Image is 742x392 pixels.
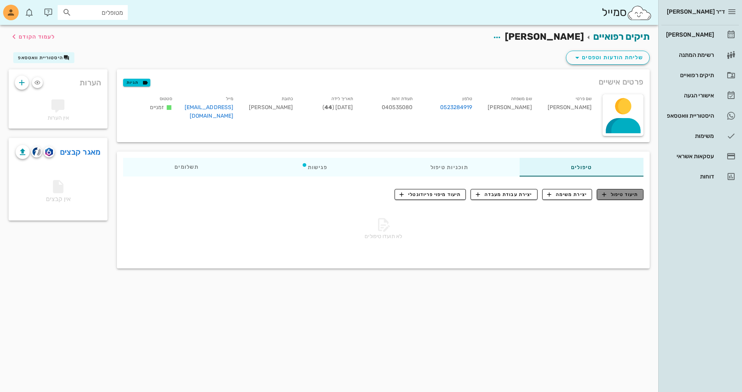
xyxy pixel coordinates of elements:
span: אין הערות [48,115,69,121]
button: תיעוד טיפול [597,189,643,200]
small: שם משפחה [511,96,532,101]
button: לעמוד הקודם [9,30,55,44]
button: יצירת משימה [542,189,592,200]
span: תשלומים [174,164,199,170]
div: רשימת המתנה [664,52,714,58]
small: סטטוס [160,96,172,101]
small: תאריך לידה [331,96,353,101]
span: שליחת הודעות וטפסים [573,53,643,62]
small: טלפון [462,96,472,101]
span: [PERSON_NAME] [505,31,584,42]
button: שליחת הודעות וטפסים [566,51,650,65]
a: היסטוריית וואטסאפ [661,106,739,125]
span: יצירת עבודת מעבדה [476,191,532,198]
a: משימות [661,127,739,145]
a: תיקים רפואיים [661,66,739,85]
a: 0523284919 [440,103,472,112]
div: אישורי הגעה [664,92,714,99]
span: היסטוריית וואטסאפ [18,55,63,60]
a: מאגר קבצים [60,146,101,158]
span: תגיות [127,79,147,86]
button: cliniview logo [31,147,42,157]
div: תיקים רפואיים [664,72,714,78]
span: 040535080 [382,104,412,111]
div: [PERSON_NAME] [538,93,598,125]
div: תוכניות טיפול [379,158,520,177]
div: דוחות [664,173,714,180]
div: עסקאות אשראי [664,153,714,159]
div: טיפולים [520,158,643,177]
small: שם פרטי [576,96,592,101]
span: תג [23,6,28,11]
img: SmileCloud logo [627,5,652,21]
span: אין קבצים [46,182,70,203]
span: [PERSON_NAME] [249,104,293,111]
div: משימות [664,133,714,139]
img: cliniview logo [32,147,41,156]
a: אישורי הגעה [661,86,739,105]
div: סמייל [602,4,652,21]
span: ד״ר [PERSON_NAME] [667,8,725,15]
a: דוחות [661,167,739,186]
a: [EMAIL_ADDRESS][DOMAIN_NAME] [185,104,234,119]
span: תיעוד מיפוי פריודונטלי [400,191,461,198]
span: לא תועדו טיפולים [365,233,402,240]
a: רשימת המתנה [661,46,739,64]
span: זמניים [150,104,164,111]
button: תגיות [123,79,150,87]
span: יצירת משימה [547,191,587,198]
button: תיעוד מיפוי פריודונטלי [395,189,466,200]
span: [DATE] ( ) [323,104,353,111]
strong: 44 [324,104,332,111]
div: [PERSON_NAME] [478,93,538,125]
small: תעודת זהות [391,96,412,101]
div: פגישות [250,158,379,177]
span: פרטים אישיים [599,76,643,88]
span: לעמוד הקודם [19,34,55,40]
button: היסטוריית וואטסאפ [13,52,74,63]
small: מייל [226,96,233,101]
div: [PERSON_NAME] [664,32,714,38]
button: יצירת עבודת מעבדה [471,189,537,200]
a: [PERSON_NAME] [661,25,739,44]
a: עסקאות אשראי [661,147,739,166]
button: romexis logo [44,147,55,157]
a: תיקים רפואיים [593,31,650,42]
small: כתובת [282,96,293,101]
img: romexis logo [45,148,53,156]
span: תיעוד טיפול [602,191,638,198]
div: היסטוריית וואטסאפ [664,113,714,119]
div: הערות [9,69,108,92]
